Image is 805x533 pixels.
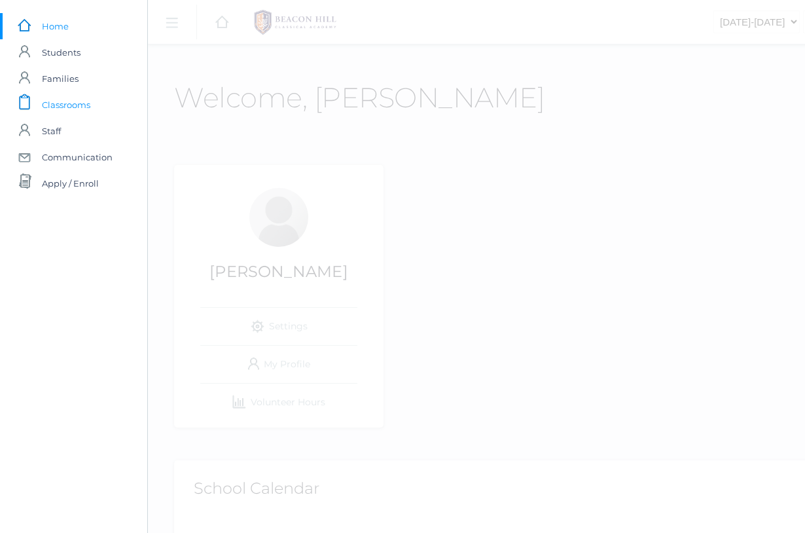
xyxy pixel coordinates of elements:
[42,39,80,65] span: Students
[42,92,90,118] span: Classrooms
[42,13,69,39] span: Home
[42,144,113,170] span: Communication
[42,118,61,144] span: Staff
[42,170,99,196] span: Apply / Enroll
[42,65,79,92] span: Families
